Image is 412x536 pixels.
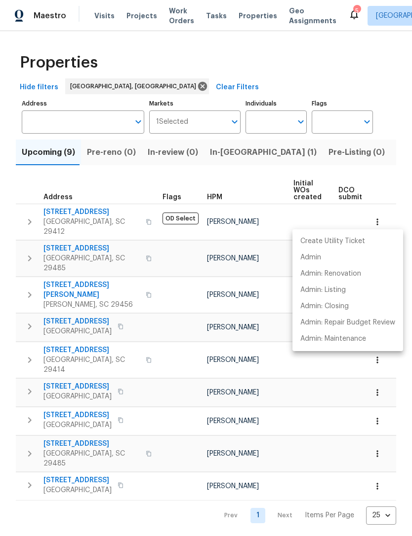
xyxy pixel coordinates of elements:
[300,334,366,344] p: Admin: Maintenance
[300,252,321,263] p: Admin
[300,318,395,328] p: Admin: Repair Budget Review
[300,236,365,247] p: Create Utility Ticket
[300,301,349,312] p: Admin: Closing
[300,269,361,279] p: Admin: Renovation
[300,285,346,295] p: Admin: Listing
